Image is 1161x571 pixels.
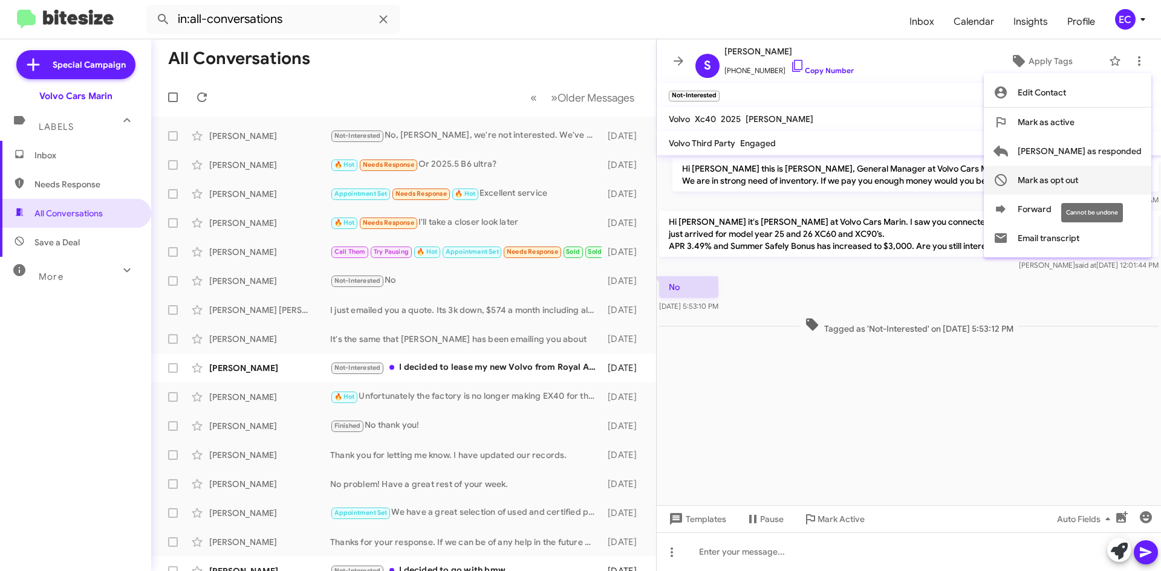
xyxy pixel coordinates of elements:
[1018,166,1078,195] span: Mark as opt out
[1018,78,1066,107] span: Edit Contact
[1018,137,1142,166] span: [PERSON_NAME] as responded
[984,224,1151,253] button: Email transcript
[984,195,1151,224] button: Forward
[1061,203,1123,222] div: Cannot be undone
[1018,108,1075,137] span: Mark as active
